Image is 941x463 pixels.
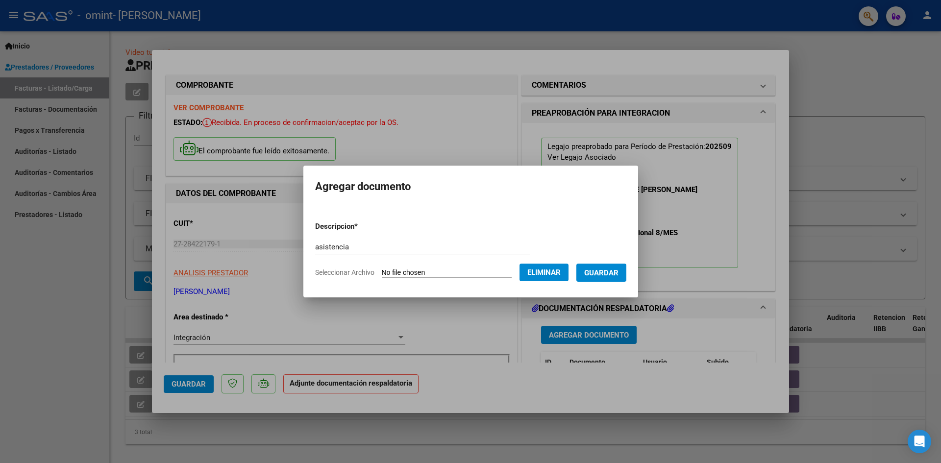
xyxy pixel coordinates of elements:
[315,221,409,232] p: Descripcion
[315,268,374,276] span: Seleccionar Archivo
[315,177,626,196] h2: Agregar documento
[908,430,931,453] div: Open Intercom Messenger
[576,264,626,282] button: Guardar
[527,268,561,277] span: Eliminar
[520,264,569,281] button: Eliminar
[584,268,619,277] span: Guardar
